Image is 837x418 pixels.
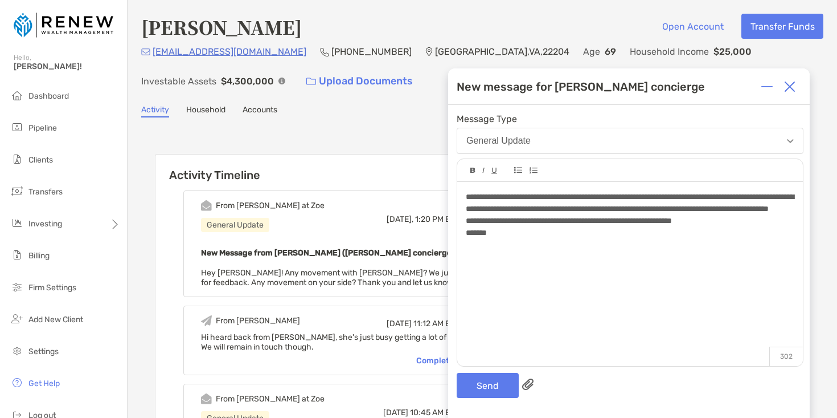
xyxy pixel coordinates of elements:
[10,216,24,230] img: investing icon
[141,14,302,40] h4: [PERSON_NAME]
[221,74,274,88] p: $4,300,000
[457,373,519,398] button: Send
[784,81,795,92] img: Close
[10,312,24,326] img: add_new_client icon
[320,47,329,56] img: Phone Icon
[387,214,413,224] span: [DATE],
[741,14,823,39] button: Transfer Funds
[769,347,803,366] p: 302
[216,316,300,326] div: From [PERSON_NAME]
[28,187,63,197] span: Transfers
[201,315,212,326] img: Event icon
[761,81,773,92] img: Expand or collapse
[141,105,169,117] a: Activity
[630,44,709,59] p: Household Income
[201,248,454,258] b: New Message from [PERSON_NAME] ([PERSON_NAME] concierge)
[10,184,24,198] img: transfers icon
[201,393,212,404] img: Event icon
[787,139,794,143] img: Open dropdown arrow
[28,123,57,133] span: Pipeline
[425,47,433,56] img: Location Icon
[28,347,59,356] span: Settings
[201,200,212,211] img: Event icon
[306,78,316,86] img: button icon
[457,80,705,94] div: New message for [PERSON_NAME] concierge
[28,251,50,261] span: Billing
[14,5,113,46] img: Zoe Logo
[201,268,501,287] span: Hey [PERSON_NAME]! Any movement with [PERSON_NAME]? We just reached out for feedback. Any movemen...
[14,62,120,71] span: [PERSON_NAME]!
[141,48,150,55] img: Email Icon
[10,376,24,389] img: get-help icon
[28,379,60,388] span: Get Help
[415,214,456,224] span: 1:20 PM ED
[153,44,306,59] p: [EMAIL_ADDRESS][DOMAIN_NAME]
[186,105,225,117] a: Household
[457,128,803,154] button: General Update
[28,91,69,101] span: Dashboard
[10,88,24,102] img: dashboard icon
[457,113,803,124] span: Message Type
[529,167,538,174] img: Editor control icon
[713,44,752,59] p: $25,000
[141,74,216,88] p: Investable Assets
[482,168,485,173] img: Editor control icon
[387,319,412,328] span: [DATE]
[10,248,24,262] img: billing icon
[10,344,24,358] img: settings icon
[410,408,456,417] span: 10:45 AM ED
[10,152,24,166] img: clients icon
[28,283,76,293] span: Firm Settings
[216,394,325,404] div: From [PERSON_NAME] at Zoe
[413,319,456,328] span: 11:12 AM ED
[155,155,547,182] h6: Activity Timeline
[278,78,285,84] img: Info Icon
[383,408,408,417] span: [DATE]
[331,44,412,59] p: [PHONE_NUMBER]
[583,44,600,59] p: Age
[216,201,325,210] div: From [PERSON_NAME] at Zoe
[10,120,24,134] img: pipeline icon
[201,332,501,352] div: Hi heard back from [PERSON_NAME], she's just busy getting a lot of things done. We will remain in...
[470,168,475,173] img: Editor control icon
[522,379,534,390] img: paperclip attachments
[653,14,732,39] button: Open Account
[201,218,269,232] div: General Update
[10,280,24,294] img: firm-settings icon
[514,167,522,173] img: Editor control icon
[299,69,420,94] a: Upload Documents
[28,315,83,324] span: Add New Client
[435,44,569,59] p: [GEOGRAPHIC_DATA] , VA , 22204
[466,136,531,146] div: General Update
[28,219,62,229] span: Investing
[416,356,501,366] div: Complete message
[491,168,497,174] img: Editor control icon
[243,105,277,117] a: Accounts
[605,44,616,59] p: 69
[28,155,53,165] span: Clients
